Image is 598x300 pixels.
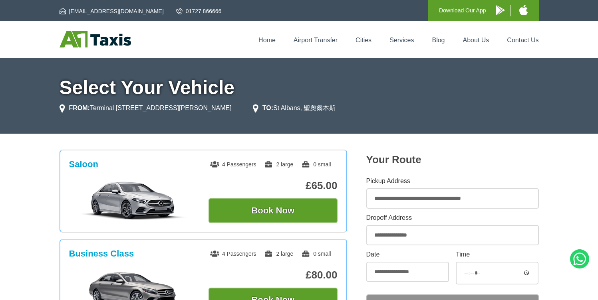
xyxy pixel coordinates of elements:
[60,78,539,97] h1: Select Your Vehicle
[60,103,232,113] li: Terminal [STREET_ADDRESS][PERSON_NAME]
[301,251,331,257] span: 0 small
[294,37,338,43] a: Airport Transfer
[264,161,293,168] span: 2 large
[264,251,293,257] span: 2 large
[301,161,331,168] span: 0 small
[432,37,445,43] a: Blog
[69,249,134,259] h3: Business Class
[439,6,486,16] p: Download Our App
[69,159,98,170] h3: Saloon
[507,37,538,43] a: Contact Us
[366,251,449,258] label: Date
[456,251,538,258] label: Time
[519,5,528,15] img: A1 Taxis iPhone App
[463,37,489,43] a: About Us
[73,181,193,221] img: Saloon
[209,198,338,223] button: Book Now
[176,7,222,15] a: 01727 866666
[210,251,256,257] span: 4 Passengers
[389,37,414,43] a: Services
[366,178,539,184] label: Pickup Address
[356,37,372,43] a: Cities
[496,5,505,15] img: A1 Taxis Android App
[60,31,131,47] img: A1 Taxis St Albans LTD
[210,161,256,168] span: 4 Passengers
[69,105,90,111] strong: FROM:
[60,7,164,15] a: [EMAIL_ADDRESS][DOMAIN_NAME]
[366,215,539,221] label: Dropoff Address
[258,37,276,43] a: Home
[262,105,273,111] strong: TO:
[209,180,338,192] p: £65.00
[253,103,336,113] li: St Albans, 聖奧爾本斯
[366,154,539,166] h2: Your Route
[209,269,338,281] p: £80.00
